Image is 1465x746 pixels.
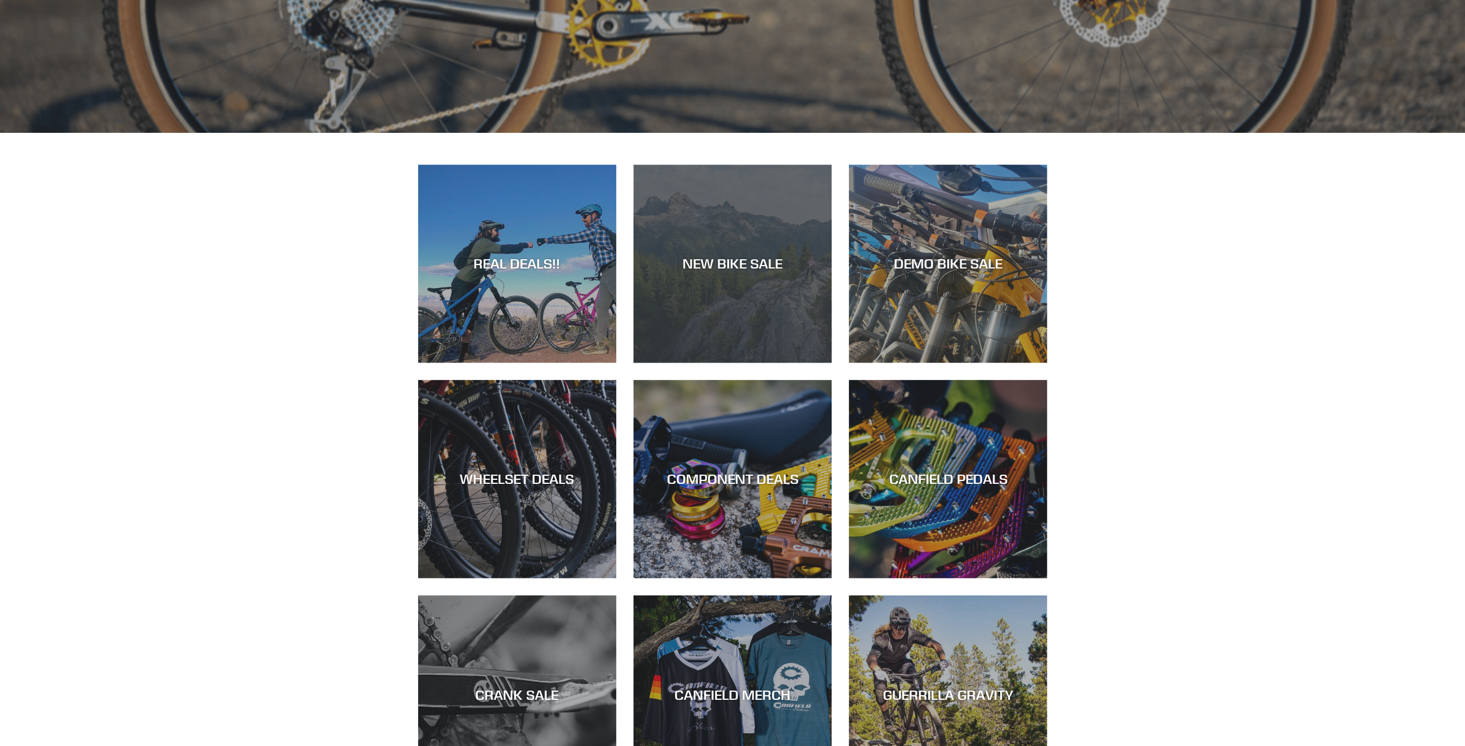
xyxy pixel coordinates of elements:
a: DEMO BIKE SALE [849,165,1047,363]
div: REAL DEALS!! [418,255,616,272]
div: CRANK SALE [418,686,616,703]
div: CANFIELD PEDALS [849,471,1047,487]
div: CANFIELD MERCH [633,686,832,703]
a: REAL DEALS!! [418,165,616,363]
div: GUERRILLA GRAVITY [849,686,1047,703]
div: DEMO BIKE SALE [849,255,1047,272]
a: CANFIELD PEDALS [849,380,1047,578]
a: NEW BIKE SALE [633,165,832,363]
a: COMPONENT DEALS [633,380,832,578]
div: NEW BIKE SALE [633,255,832,272]
div: COMPONENT DEALS [633,471,832,487]
a: WHEELSET DEALS [418,380,616,578]
div: WHEELSET DEALS [418,471,616,487]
